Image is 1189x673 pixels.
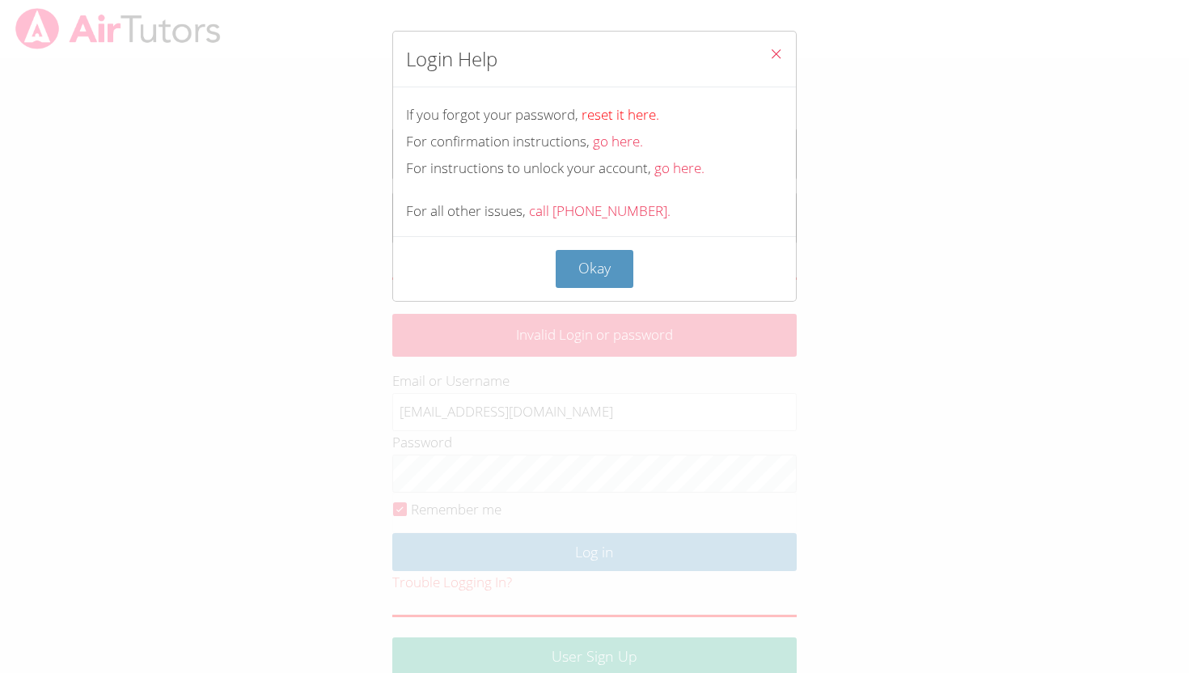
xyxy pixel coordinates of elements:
[556,250,633,288] button: Okay
[582,105,659,124] a: reset it here.
[406,157,783,180] div: For instructions to unlock your account,
[756,32,796,81] button: Close
[406,130,783,154] div: For confirmation instructions,
[654,159,705,177] a: go here.
[406,104,783,127] div: If you forgot your password,
[406,44,497,74] h2: Login Help
[529,201,671,220] a: call [PHONE_NUMBER].
[593,132,643,150] a: go here.
[406,200,783,223] div: For all other issues,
